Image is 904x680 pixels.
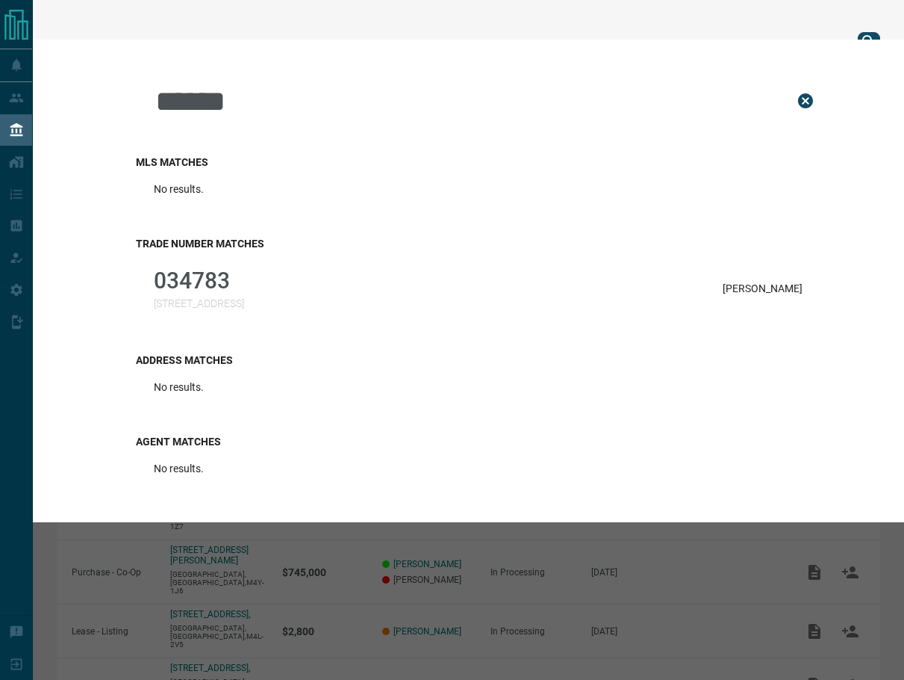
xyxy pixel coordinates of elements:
[154,463,204,475] p: No results.
[858,32,880,52] button: search button
[154,183,204,195] p: No results.
[154,268,244,294] p: 034783
[136,156,820,168] h3: MLS Matches
[136,238,820,250] h3: Trade Number Matches
[154,297,244,309] p: [STREET_ADDRESS]
[723,282,802,294] p: [PERSON_NAME]
[136,354,820,366] h3: Address Matches
[154,381,204,393] p: No results.
[791,86,820,116] button: Close
[136,436,820,448] h3: Agent Matches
